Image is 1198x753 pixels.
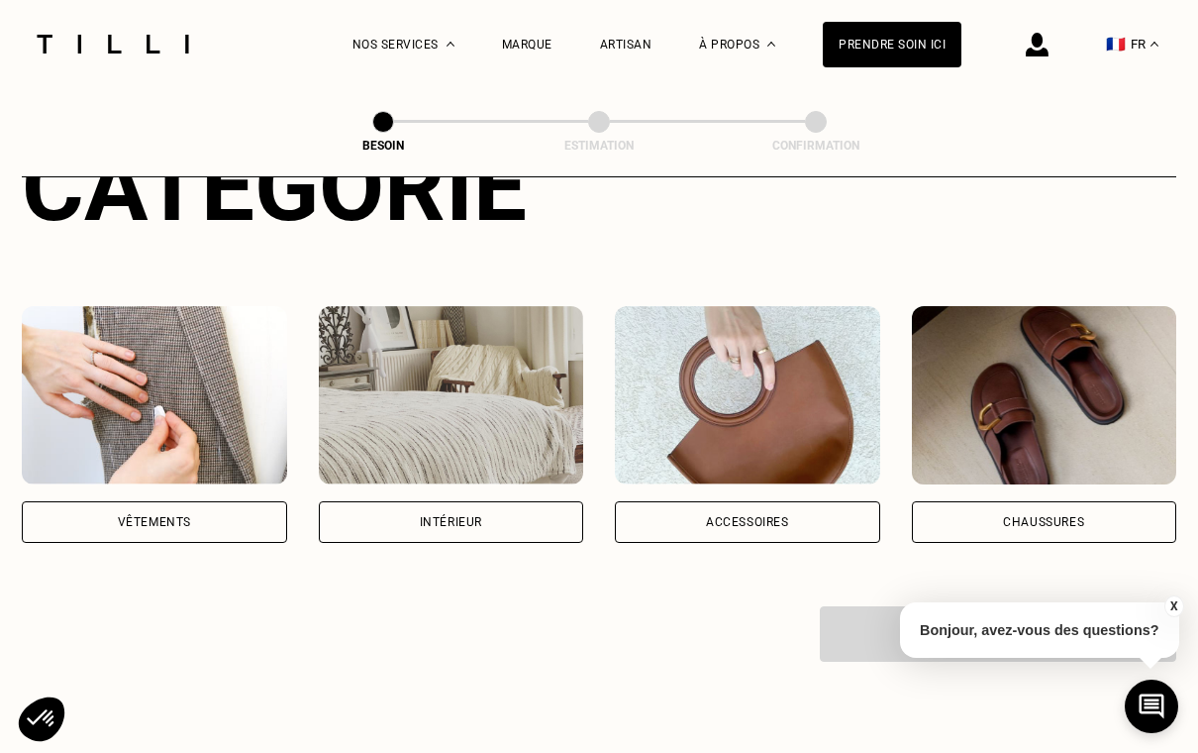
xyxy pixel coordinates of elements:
[767,42,775,47] img: Menu déroulant à propos
[900,602,1179,658] p: Bonjour, avez-vous des questions?
[447,42,454,47] img: Menu déroulant
[823,22,961,67] a: Prendre soin ici
[22,306,287,484] img: Vêtements
[30,35,196,54] img: Logo du service de couturière Tilli
[615,306,880,484] img: Accessoires
[284,139,482,153] div: Besoin
[420,516,482,528] div: Intérieur
[502,38,552,52] a: Marque
[706,516,789,528] div: Accessoires
[1106,35,1126,54] span: 🇫🇷
[118,516,191,528] div: Vêtements
[1003,516,1084,528] div: Chaussures
[1150,42,1158,47] img: menu déroulant
[1026,33,1048,56] img: icône connexion
[22,132,1176,243] div: Catégorie
[1163,595,1183,617] button: X
[717,139,915,153] div: Confirmation
[600,38,652,52] a: Artisan
[500,139,698,153] div: Estimation
[319,306,584,484] img: Intérieur
[912,306,1177,484] img: Chaussures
